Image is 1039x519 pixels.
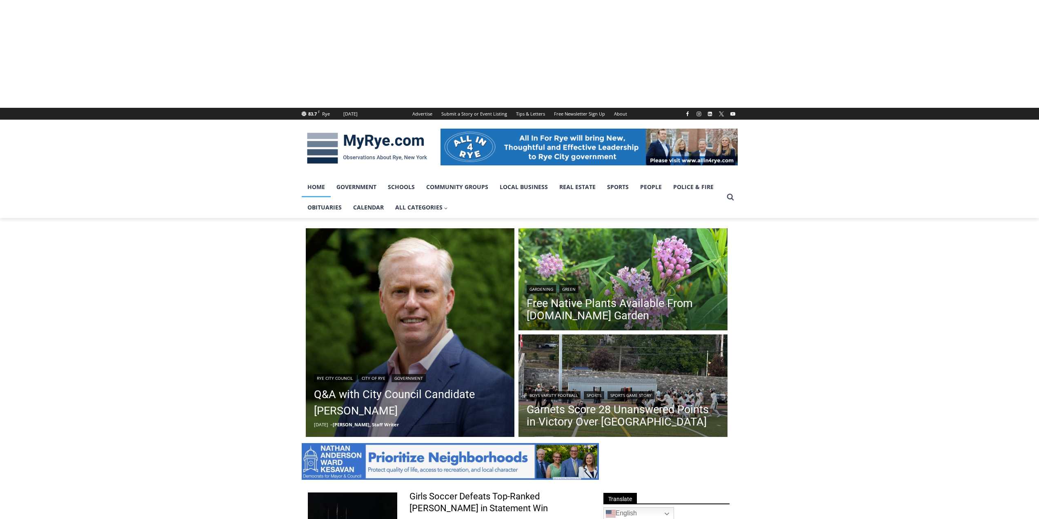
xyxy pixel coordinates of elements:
[667,177,719,197] a: Police & Fire
[723,190,738,205] button: View Search Form
[302,127,432,169] img: MyRye.com
[359,374,388,382] a: City of Rye
[409,491,589,514] a: Girls Soccer Defeats Top-Ranked [PERSON_NAME] in Statement Win
[601,177,634,197] a: Sports
[437,108,512,120] a: Submit a Story or Event Listing
[527,297,719,322] a: Free Native Plants Available From [DOMAIN_NAME] Garden
[559,285,578,293] a: Green
[728,109,738,119] a: YouTube
[314,386,507,419] a: Q&A with City Council Candidate [PERSON_NAME]
[683,109,692,119] a: Facebook
[302,197,347,218] a: Obituaries
[610,108,632,120] a: About
[705,109,715,119] a: Linkedin
[441,129,738,165] img: All in for Rye
[634,177,667,197] a: People
[330,421,333,428] span: –
[527,391,581,399] a: Boys Varsity Football
[306,228,515,437] a: Read More Q&A with City Council Candidate James Ward
[716,109,726,119] a: X
[389,197,454,218] a: All Categories
[527,390,719,399] div: | |
[392,374,426,382] a: Government
[603,493,637,504] span: Translate
[606,509,616,519] img: en
[382,177,420,197] a: Schools
[527,285,556,293] a: Gardening
[527,283,719,293] div: |
[314,421,328,428] time: [DATE]
[694,109,704,119] a: Instagram
[420,177,494,197] a: Community Groups
[306,228,515,437] img: PHOTO: James Ward, Chair of the Rye Sustainability Committee, is running for Rye City Council thi...
[518,334,728,439] a: Read More Garnets Score 28 Unanswered Points in Victory Over Yorktown
[331,177,382,197] a: Government
[302,177,723,218] nav: Primary Navigation
[308,111,317,117] span: 83.7
[314,372,507,382] div: | |
[518,228,728,333] img: (PHOTO: Swamp Milkweed (Asclepias incarnata) in the MyRye.com Garden, July 2025.)
[607,391,654,399] a: Sports Game Story
[408,108,437,120] a: Advertise
[550,108,610,120] a: Free Newsletter Sign Up
[554,177,601,197] a: Real Estate
[584,391,604,399] a: Sports
[302,177,331,197] a: Home
[527,403,719,428] a: Garnets Score 28 Unanswered Points in Victory Over [GEOGRAPHIC_DATA]
[408,108,632,120] nav: Secondary Navigation
[333,421,399,428] a: [PERSON_NAME], Staff Writer
[347,197,389,218] a: Calendar
[343,110,358,118] div: [DATE]
[395,203,448,212] span: All Categories
[512,108,550,120] a: Tips & Letters
[518,334,728,439] img: (PHOTO: Rye Football's Henry Shoemaker (#5) kicks an extra point in his team's 42-13 win vs Yorkt...
[322,110,330,118] div: Rye
[494,177,554,197] a: Local Business
[518,228,728,333] a: Read More Free Native Plants Available From MyRye.com Garden
[314,374,356,382] a: Rye City Council
[318,109,320,114] span: F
